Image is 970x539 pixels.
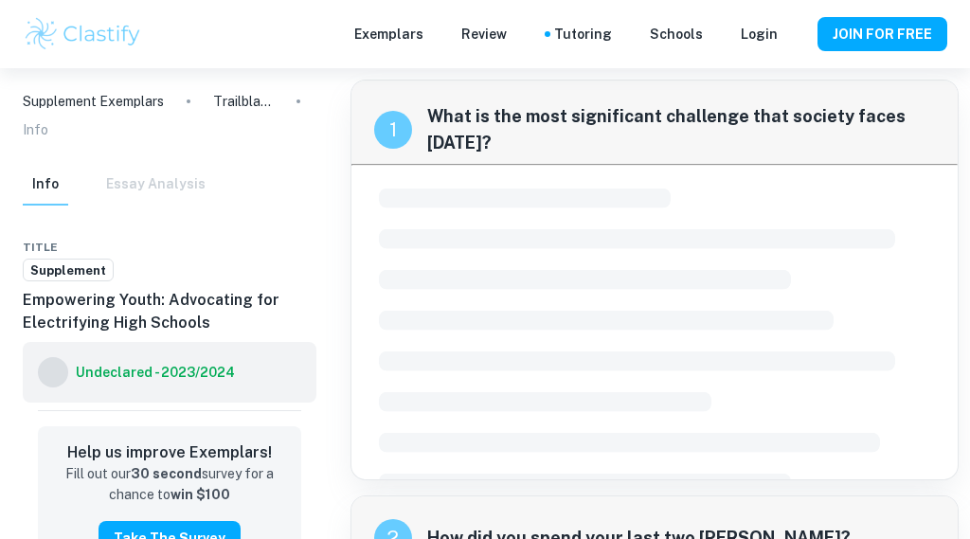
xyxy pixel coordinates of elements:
[817,17,947,51] button: JOIN FOR FREE
[650,24,703,45] a: Schools
[171,487,230,502] strong: win $100
[554,24,612,45] a: Tutoring
[53,441,286,464] h6: Help us improve Exemplars!
[23,239,58,256] span: Title
[24,261,113,280] span: Supplement
[23,259,114,282] a: Supplement
[131,466,202,481] strong: 30 second
[263,236,278,259] div: Share
[53,464,286,506] p: Fill out our survey for a chance to
[374,111,412,149] div: recipe
[793,29,802,39] button: Help and Feedback
[23,289,316,334] h6: Empowering Youth: Advocating for Electrifying High Schools
[354,24,423,45] p: Exemplars
[23,119,48,140] p: Info
[213,91,274,112] p: Trailblazing Women: Scaling Annapurna
[301,236,316,259] div: Report issue
[76,362,235,383] h6: Undeclared - 2023/2024
[23,91,164,112] a: Supplement Exemplars
[282,236,297,259] div: Bookmark
[461,24,507,45] p: Review
[23,164,68,206] button: Info
[23,15,143,53] img: Clastify logo
[741,24,778,45] a: Login
[76,357,235,387] a: Undeclared - 2023/2024
[427,103,935,156] span: What is the most significant challenge that society faces [DATE]?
